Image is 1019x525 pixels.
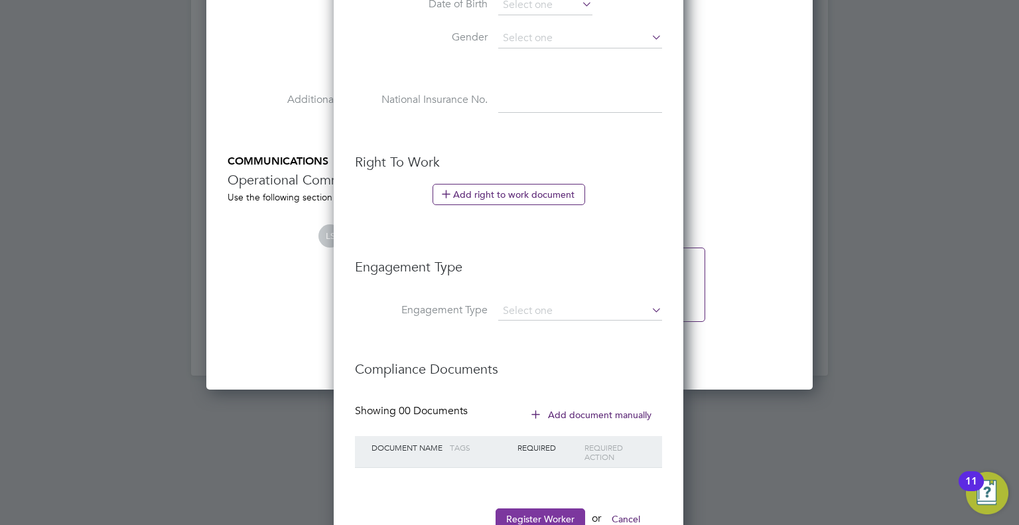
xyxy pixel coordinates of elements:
[355,347,662,378] h3: Compliance Documents
[228,191,791,203] div: Use the following section to share any operational communications between Supply Chain participants.
[228,171,791,188] h3: Operational Communications
[318,224,342,248] span: LS
[368,436,446,459] div: Document Name
[514,436,582,459] div: Required
[228,27,360,41] label: Tools
[399,404,468,417] span: 00 Documents
[966,472,1008,514] button: Open Resource Center, 11 new notifications
[355,153,662,171] h3: Right To Work
[355,303,488,317] label: Engagement Type
[522,404,662,425] button: Add document manually
[228,155,791,169] h5: COMMUNICATIONS
[355,93,488,107] label: National Insurance No.
[355,31,488,44] label: Gender
[446,436,514,459] div: Tags
[433,184,585,205] button: Add right to work document
[355,245,662,275] h3: Engagement Type
[965,481,977,498] div: 11
[228,93,360,107] label: Additional H&S
[498,302,662,321] input: Select one
[581,436,649,468] div: Required Action
[498,29,662,48] input: Select one
[355,404,470,418] div: Showing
